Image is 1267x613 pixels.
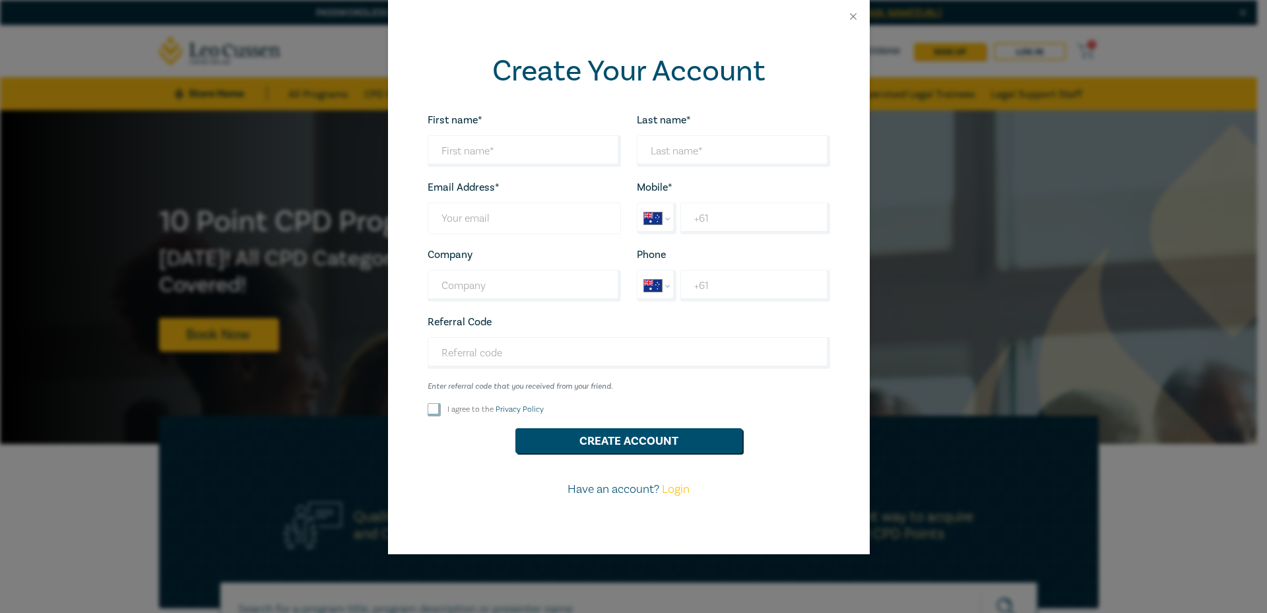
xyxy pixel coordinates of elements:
[680,270,829,302] input: Enter phone number
[637,114,691,126] label: Last name*
[637,249,666,261] label: Phone
[428,181,500,193] label: Email Address*
[847,11,859,22] button: Close
[420,481,838,498] p: Have an account?
[428,316,492,328] label: Referral Code
[428,114,482,126] label: First name*
[515,428,742,453] button: Create Account
[637,181,672,193] label: Mobile*
[428,270,621,302] input: Company
[428,382,830,391] small: Enter referral code that you received from your friend.
[428,135,621,167] input: First name*
[496,404,544,414] a: Privacy Policy
[447,404,544,415] label: I agree to the
[662,482,690,497] a: Login
[428,337,830,369] input: Referral code
[428,249,472,261] label: Company
[680,203,829,234] input: Enter Mobile number
[428,54,830,88] h2: Create Your Account
[428,203,621,234] input: Your email
[637,135,830,167] input: Last name*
